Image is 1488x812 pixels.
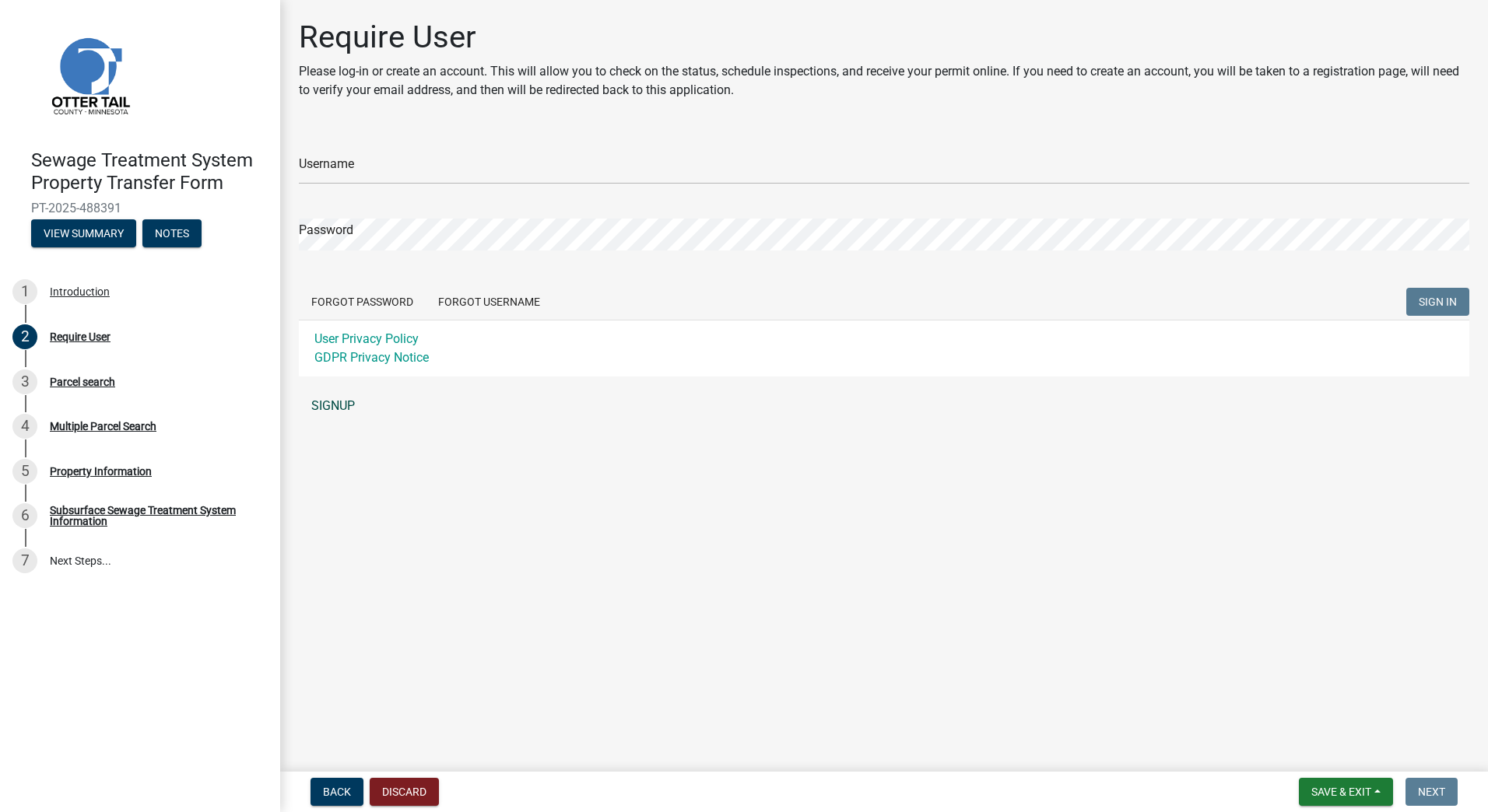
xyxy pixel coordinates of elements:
div: Require User [50,331,111,342]
a: GDPR Privacy Notice [314,350,429,365]
div: 1 [12,279,37,304]
div: Multiple Parcel Search [50,421,156,432]
a: User Privacy Policy [314,331,419,346]
button: SIGN IN [1406,288,1469,316]
h4: Sewage Treatment System Property Transfer Form [31,149,268,194]
div: Introduction [50,286,110,297]
button: Notes [142,219,202,247]
div: Property Information [50,466,152,477]
img: Otter Tail County, Minnesota [31,16,148,133]
button: Back [311,778,363,806]
button: Discard [370,778,439,806]
button: Next [1406,778,1458,806]
span: Back [323,786,351,798]
button: Forgot Username [426,288,553,316]
button: View Summary [31,219,136,247]
p: Please log-in or create an account. This will allow you to check on the status, schedule inspecti... [299,62,1469,100]
wm-modal-confirm: Notes [142,228,202,240]
a: SIGNUP [299,390,1469,422]
div: Parcel search [50,376,115,387]
div: 6 [12,503,37,528]
div: 3 [12,369,37,394]
span: Save & Exit [1311,786,1371,798]
button: Save & Exit [1299,778,1393,806]
button: Forgot Password [299,288,426,316]
span: PT-2025-488391 [31,201,249,215]
h1: Require User [299,19,1469,56]
wm-modal-confirm: Summary [31,228,136,240]
div: 2 [12,324,37,349]
div: Subsurface Sewage Treatment System Information [50,505,255,527]
div: 4 [12,414,37,439]
span: Next [1418,786,1445,798]
div: 5 [12,459,37,484]
div: 7 [12,548,37,573]
span: SIGN IN [1419,296,1457,308]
